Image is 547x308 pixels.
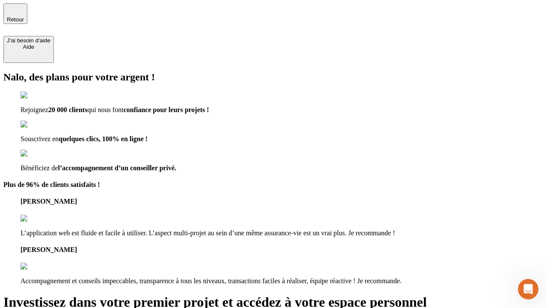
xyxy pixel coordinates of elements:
button: Retour [3,3,27,24]
span: confiance pour leurs projets ! [124,106,209,113]
h4: [PERSON_NAME] [21,246,544,254]
div: J’ai besoin d'aide [7,37,50,44]
span: Retour [7,16,24,23]
h2: Nalo, des plans pour votre argent ! [3,71,544,83]
h4: [PERSON_NAME] [21,198,544,205]
span: Rejoignez [21,106,48,113]
img: checkmark [21,121,57,128]
span: l’accompagnement d’un conseiller privé. [58,164,176,172]
img: checkmark [21,92,57,99]
img: checkmark [21,150,57,157]
img: reviews stars [21,263,63,270]
p: Accompagnement et conseils impeccables, transparence à tous les niveaux, transactions faciles à r... [21,277,544,285]
span: Souscrivez en [21,135,59,142]
span: qui nous font [87,106,123,113]
span: quelques clics, 100% en ligne ! [59,135,147,142]
span: 20 000 clients [48,106,88,113]
span: Bénéficiez de [21,164,58,172]
button: J’ai besoin d'aideAide [3,36,54,63]
p: L’application web est fluide et facile à utiliser. L’aspect multi-projet au sein d’une même assur... [21,229,544,237]
div: Aide [7,44,50,50]
h4: Plus de 96% de clients satisfaits ! [3,181,544,189]
img: reviews stars [21,215,63,222]
iframe: Intercom live chat [518,279,538,299]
